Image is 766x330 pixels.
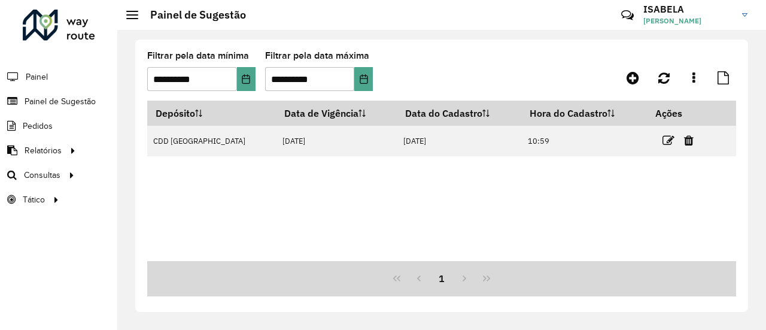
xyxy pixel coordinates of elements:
[643,16,733,26] span: [PERSON_NAME]
[430,267,453,290] button: 1
[643,4,733,15] h3: ISABELA
[237,67,256,91] button: Choose Date
[23,193,45,206] span: Tático
[276,126,397,156] td: [DATE]
[684,132,694,149] a: Excluir
[522,126,647,156] td: 10:59
[354,67,373,91] button: Choose Date
[147,101,276,126] th: Depósito
[397,126,522,156] td: [DATE]
[26,71,48,83] span: Painel
[265,49,369,63] label: Filtrar pela data máxima
[23,120,53,132] span: Pedidos
[147,126,276,156] td: CDD [GEOGRAPHIC_DATA]
[647,101,719,126] th: Ações
[615,2,640,28] a: Contato Rápido
[662,132,674,149] a: Editar
[397,101,522,126] th: Data do Cadastro
[25,144,62,157] span: Relatórios
[24,169,60,181] span: Consultas
[522,101,647,126] th: Hora do Cadastro
[138,8,246,22] h2: Painel de Sugestão
[147,49,249,63] label: Filtrar pela data mínima
[276,101,397,126] th: Data de Vigência
[25,95,96,108] span: Painel de Sugestão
